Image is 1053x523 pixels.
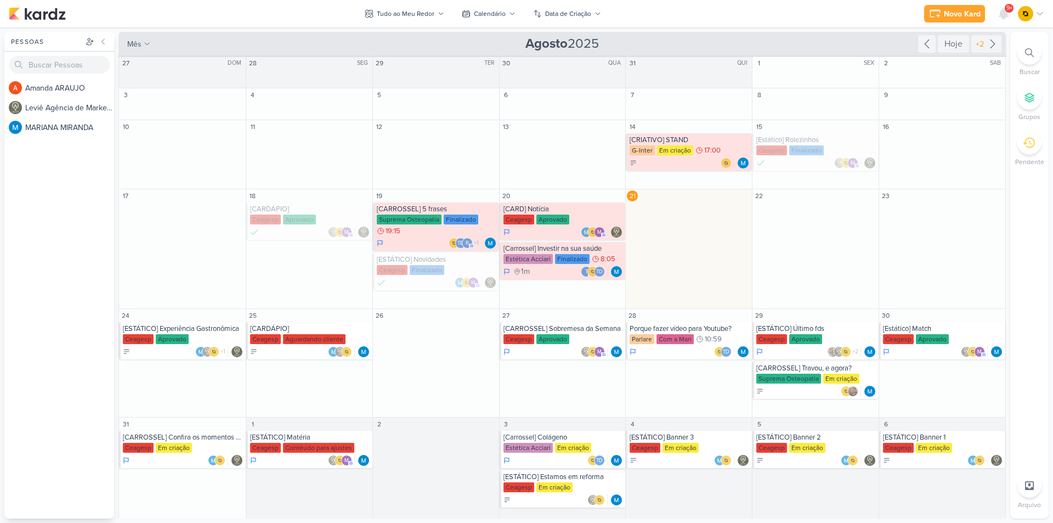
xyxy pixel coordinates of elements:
[594,455,605,466] div: Thais de carvalho
[501,190,512,201] div: 20
[156,443,192,453] div: Em criação
[386,227,400,235] span: 19:15
[555,443,591,453] div: Em criação
[596,269,603,275] p: Td
[335,227,346,238] img: IDBOX - Agência de Design
[754,58,765,69] div: 1
[973,38,986,50] div: +2
[219,347,225,356] span: +1
[594,346,605,357] div: mlegnaioli@gmail.com
[611,227,622,238] div: Responsável: Leviê Agência de Marketing Digital
[756,387,764,395] div: A Fazer
[468,277,479,288] div: mlegnaioli@gmail.com
[358,346,369,357] img: MARIANA MIRANDA
[358,455,369,466] img: MARIANA MIRANDA
[581,346,592,357] img: Leviê Agência de Marketing Digital
[827,346,861,357] div: Colaboradores: Sarah Violante, Leviê Agência de Marketing Digital, IDBOX - Agência de Design, mle...
[120,310,131,321] div: 24
[9,37,83,47] div: Pessoas
[924,5,985,23] button: Novo Kard
[627,310,638,321] div: 28
[656,334,694,344] div: Com a Mari
[374,419,385,430] div: 2
[961,346,988,357] div: Colaboradores: Leviê Agência de Marketing Digital, IDBOX - Agência de Design, mlegnaioli@gmail.com
[611,494,622,505] img: MARIANA MIRANDA
[328,455,355,466] div: Colaboradores: Leviê Agência de Marketing Digital, IDBOX - Agência de Design, mlegnaioli@gmail.com
[756,457,764,464] div: A Fazer
[503,482,534,492] div: Ceagesp
[120,419,131,430] div: 31
[462,238,473,249] div: rolimaba30@gmail.com
[754,310,765,321] div: 29
[503,496,511,504] div: A Fazer
[630,159,637,167] div: A Fazer
[596,458,603,464] p: Td
[611,494,622,505] div: Responsável: MARIANA MIRANDA
[501,121,512,132] div: 13
[880,190,891,201] div: 23
[123,433,244,442] div: [CARROSSEL] Confira os momentos especiais do nosso Festival de Sopas
[247,121,258,132] div: 11
[663,443,699,453] div: Em criação
[525,35,599,53] span: 2025
[503,205,624,213] div: [CARD] Notícia
[754,89,765,100] div: 8
[214,455,225,466] img: IDBOX - Agência de Design
[611,346,622,357] img: MARIANA MIRANDA
[834,158,861,168] div: Colaboradores: Leviê Agência de Marketing Digital, IDBOX - Agência de Design, mlegnaioli@gmail.com
[594,227,605,238] div: mlegnaioli@gmail.com
[231,346,242,357] div: Responsável: Leviê Agência de Marketing Digital
[503,228,510,237] div: Em Andamento
[630,433,750,442] div: [ESTÁTICO] Banner 3
[341,346,352,357] img: IDBOX - Agência de Design
[864,455,875,466] img: Leviê Agência de Marketing Digital
[536,215,569,224] div: Aprovado
[880,58,891,69] div: 2
[756,334,787,344] div: Ceagesp
[630,443,660,453] div: Ceagesp
[587,455,608,466] div: Colaboradores: IDBOX - Agência de Design, Thais de carvalho
[485,277,496,288] div: Responsável: Leviê Agência de Marketing Digital
[581,346,608,357] div: Colaboradores: Leviê Agência de Marketing Digital, IDBOX - Agência de Design, mlegnaioli@gmail.com
[597,350,602,355] p: m
[208,455,219,466] img: MARIANA MIRANDA
[503,456,510,465] div: Em Andamento
[864,346,875,357] img: MARIANA MIRANDA
[374,190,385,201] div: 19
[328,346,355,357] div: Colaboradores: MARIANA MIRANDA, Leviê Agência de Marketing Digital, IDBOX - Agência de Design
[120,190,131,201] div: 17
[503,254,553,264] div: Estética Acciari
[228,59,245,68] div: DOM
[864,386,875,397] div: Responsável: MARIANA MIRANDA
[1018,112,1040,122] p: Grupos
[341,455,352,466] div: mlegnaioli@gmail.com
[630,347,636,356] div: Em Andamento
[123,348,131,356] div: A Fazer
[737,59,751,68] div: QUI
[789,145,824,155] div: Finalizado
[461,277,472,288] img: IDBOX - Agência de Design
[611,227,622,238] img: Leviê Agência de Marketing Digital
[449,238,482,249] div: Colaboradores: IDBOX - Agência de Design, Thais de carvalho, rolimaba30@gmail.com, Eduardo Rodrig...
[587,266,598,277] img: IDBOX - Agência de Design
[627,190,638,201] div: 21
[344,458,349,464] p: m
[328,455,339,466] img: Leviê Agência de Marketing Digital
[880,419,891,430] div: 6
[503,324,624,333] div: [CARROSSEL] Sobremesa da Semana
[25,82,114,94] div: A m a n d a A R A U J O
[851,161,855,166] p: m
[880,121,891,132] div: 16
[756,364,876,373] div: [CARROSSEL] Travou, e agora?
[9,121,22,134] img: MARIANA MIRANDA
[841,386,861,397] div: Colaboradores: IDBOX - Agência de Design, Eduardo Rodrigues Campos
[627,89,638,100] div: 7
[883,334,914,344] div: Ceagesp
[864,386,875,397] img: MARIANA MIRANDA
[457,241,464,246] p: Td
[977,350,982,355] p: m
[721,346,732,357] div: Thais de carvalho
[754,190,765,201] div: 22
[9,101,22,114] img: Leviê Agência de Marketing Digital
[335,455,346,466] img: IDBOX - Agência de Design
